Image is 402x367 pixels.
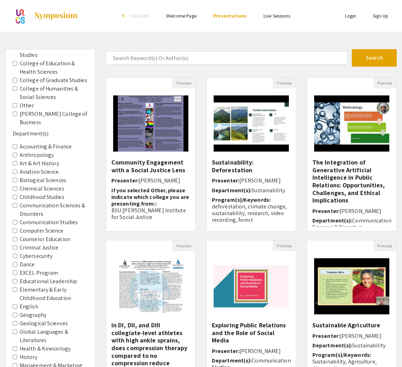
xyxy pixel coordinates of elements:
h6: Presenter: [312,333,391,339]
iframe: Chat [5,335,30,362]
img: <p>Sustainable Agriculture&nbsp;</p> [307,251,396,321]
a: Welcome Page [166,13,196,19]
img: 2025 Student Arts & Research Symposium (StARS) [14,7,27,25]
span: [PERSON_NAME] [340,332,381,340]
label: Global Languages & Literatures [20,328,88,345]
label: Geography [20,311,46,319]
label: Educational Leadership [20,277,77,286]
p: BSU [PERSON_NAME] Institute for Social Justice [111,207,190,220]
label: Anthropology [20,151,54,159]
label: Elementary & Early Childhood Education [20,286,88,302]
h6: Presenter: [212,348,291,354]
img: <p>Exploring Public Relations and the Role of Social Media</p> [207,258,296,314]
label: Other [20,101,34,110]
h5: Sustainability: Deforestation [212,159,291,174]
div: Open Presentation <p><strong style="color: black;">Community Engagement with a Social Justice Len... [106,77,196,232]
a: Sign Up [373,13,388,19]
label: Accounting & Finance [20,142,72,151]
span: Elementary & Early Childhood Education [111,226,184,240]
a: Login [345,13,356,19]
button: Preview [172,240,195,251]
label: Communication Sciences & Disorders [20,201,88,218]
p: deforestation, climate change, sustainability, research, video recording, forest [212,203,291,223]
label: Criminal Justice [20,243,59,252]
img: <p>In DI, DII, and DIII collegiate-level athletes with high ankle sprains, does compression thera... [111,251,191,321]
h6: Presenter: [111,177,190,184]
div: Open Presentation <p>Sustainability: Deforestation</p> [206,77,296,232]
label: College of Humanities & Social Sciences [20,85,88,101]
button: Preview [373,240,396,251]
button: Search [352,49,397,67]
span: Department(s): [312,342,352,349]
label: Geological Sciences [20,319,68,328]
span: [PERSON_NAME] [239,347,281,355]
span: If you selected Other, please indicate which college you are presenting from:: [111,187,189,207]
h5: The Integration of Generative Artificial Intelligence in Public Relations: Opportunities, Challen... [312,159,391,204]
label: College of Continuing Studies [20,42,88,59]
label: Art & Art History [20,159,59,168]
span: Department(s): [212,357,252,364]
div: arrow_back_ios [122,14,127,18]
label: Counselor Education [20,235,70,243]
label: Cybersecurity [20,252,52,260]
label: History [20,353,37,361]
label: Dance [20,260,35,269]
label: Communication Studies [20,218,78,227]
button: Preview [373,78,396,88]
span: [PERSON_NAME] [139,177,180,184]
h6: Presenter: [212,177,291,184]
span: Department(s): [111,226,151,233]
span: Exit Event [130,13,149,19]
span: Department(s): [312,217,352,224]
label: English [20,302,38,311]
img: <p><strong style="color: black;">Community Engagement with a Social Justice Lens</strong></p> [106,88,195,159]
label: Computer Science [20,227,64,235]
h5: Community Engagement with a Social Justice Lens [111,159,190,174]
img: <p class="ql-align-center"><span style="color: black;">The Integration of Generative Artificial I... [307,88,396,159]
label: Aviation Science [20,168,59,176]
label: Childhood Studies [20,193,64,201]
span: [PERSON_NAME] [340,207,381,215]
label: College of Graduate Studies [20,76,87,85]
div: Open Presentation <p class="ql-align-center"><span style="color: black;">The Integration of Gener... [307,77,397,232]
img: Symposium by ForagerOne [34,12,78,20]
span: [PERSON_NAME] [239,177,281,184]
span: Sustainability [252,187,285,194]
h6: Presenter: [312,208,391,214]
button: Preview [273,78,296,88]
label: Biological Sciences [20,176,66,185]
label: EXCEL Program [20,269,58,277]
a: Presentations [213,13,247,19]
h6: Department(s) [13,130,88,137]
span: Sustainability [352,342,385,349]
span: Communication Sciences & Disorders [312,217,391,231]
input: Search Keyword(s) Or Author(s) [106,51,348,65]
label: Chemical Sciences [20,185,64,193]
label: [PERSON_NAME] College of Business [20,110,88,127]
h5: Exploring Public Relations and the Role of Social Media [212,321,291,344]
button: Preview [172,78,195,88]
label: College of Education & Health Sciences [20,59,88,76]
label: Health & Kinesiology [20,345,71,353]
span: Program(s)/Keywords: [212,196,271,203]
span: Program(s)/Keywords: [312,351,371,359]
a: 2025 Student Arts & Research Symposium (StARS) [5,7,78,25]
h5: Sustainable Agriculture [312,321,391,329]
img: <p>Sustainability: Deforestation</p> [207,88,296,159]
span: Department(s): [212,187,252,194]
a: Live Sessions [264,13,290,19]
button: Preview [273,240,296,251]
